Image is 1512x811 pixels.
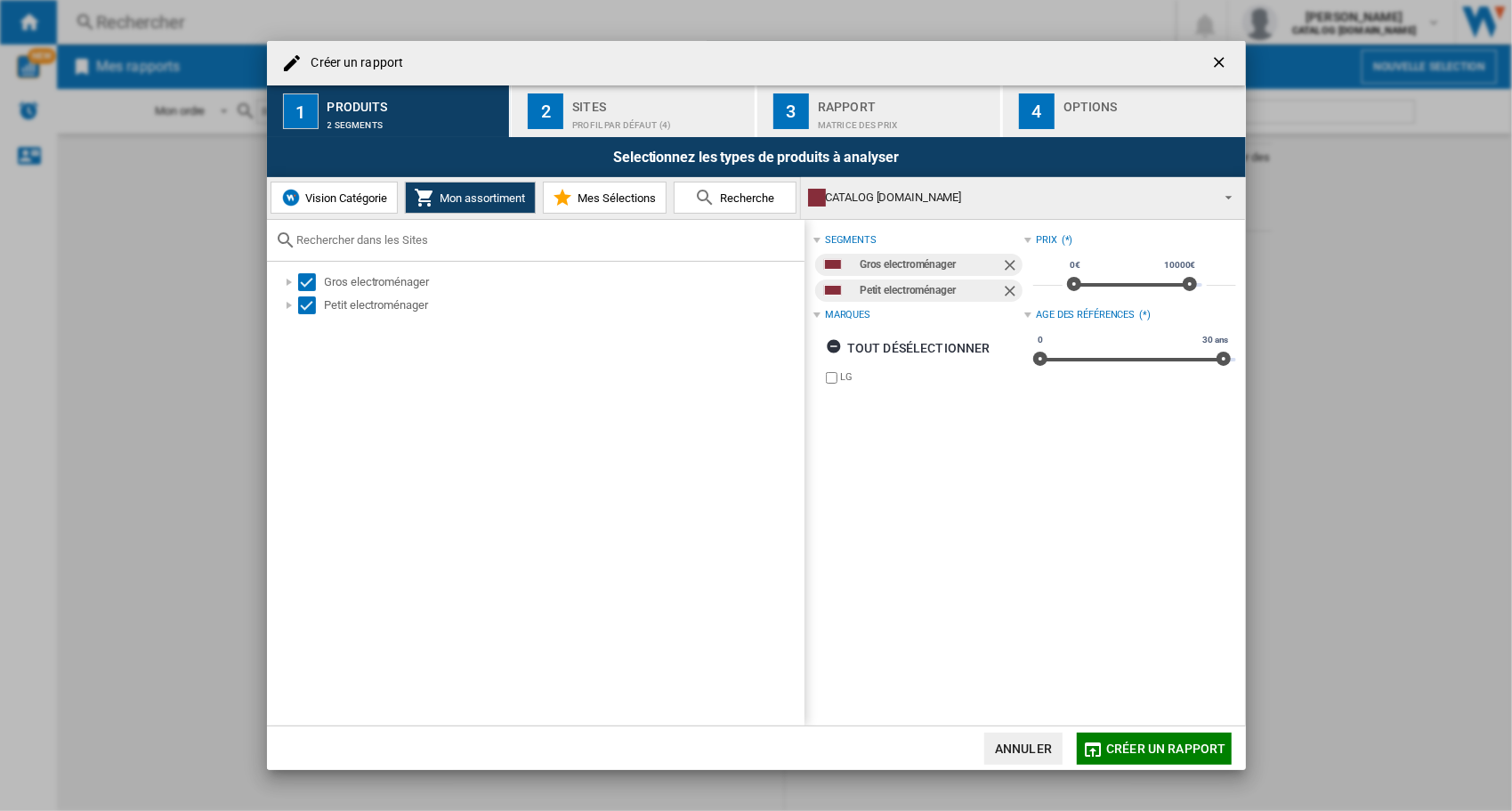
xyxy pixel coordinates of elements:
div: CATALOG [DOMAIN_NAME] [808,185,1209,210]
button: 3 Rapport Matrice des prix [757,85,1002,137]
div: Rapport [818,93,993,111]
label: LG [840,370,1024,384]
div: Matrice des prix [818,111,993,130]
button: Mes Sélections [543,182,667,214]
ng-md-icon: Retirer [1001,256,1023,278]
span: 0€ [1067,258,1083,272]
button: Annuler [984,733,1063,765]
div: Petit electroménager [860,280,1001,302]
div: segments [825,233,877,247]
input: Rechercher dans les Sites [297,233,796,247]
span: 10000€ [1161,258,1198,272]
div: Produits [327,93,503,111]
div: Sites [572,93,748,111]
div: 4 [1019,93,1055,129]
div: Prix [1036,233,1057,247]
span: Recherche [716,191,775,205]
div: Petit electroménager [325,296,802,314]
button: 1 Produits 2 segments [267,85,512,137]
ng-md-icon: Retirer [1001,282,1023,304]
div: Profil par défaut (4) [572,111,748,130]
div: Marques [825,308,870,322]
button: 2 Sites Profil par défaut (4) [512,85,756,137]
div: Options [1063,93,1239,111]
button: tout désélectionner [821,332,996,364]
button: Mon assortiment [405,182,536,214]
div: tout désélectionner [826,332,990,364]
span: Créer un rapport [1106,742,1225,756]
span: 30 ans [1200,333,1231,347]
div: Age des références [1036,308,1135,322]
button: getI18NText('BUTTONS.CLOSE_DIALOG') [1203,45,1239,81]
md-checkbox: Select [298,273,325,291]
div: 2 [528,93,563,129]
div: 3 [773,93,809,129]
span: Mes Sélections [574,191,657,205]
button: 4 Options [1003,85,1246,137]
img: wiser-icon-blue.png [280,187,302,208]
h4: Créer un rapport [303,54,404,72]
div: Selectionnez les types de produits à analyser [267,137,1246,177]
span: Vision Catégorie [302,191,388,205]
span: Mon assortiment [436,191,526,205]
div: 1 [283,93,319,129]
button: Recherche [674,182,796,214]
div: Gros electroménager [860,254,1001,276]
button: Créer un rapport [1077,733,1231,765]
div: 2 segments [327,111,503,130]
ng-md-icon: getI18NText('BUTTONS.CLOSE_DIALOG') [1210,53,1232,75]
input: brand.name [826,372,837,384]
button: Vision Catégorie [271,182,398,214]
md-checkbox: Select [298,296,325,314]
span: 0 [1035,333,1046,347]
div: Gros electroménager [325,273,802,291]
